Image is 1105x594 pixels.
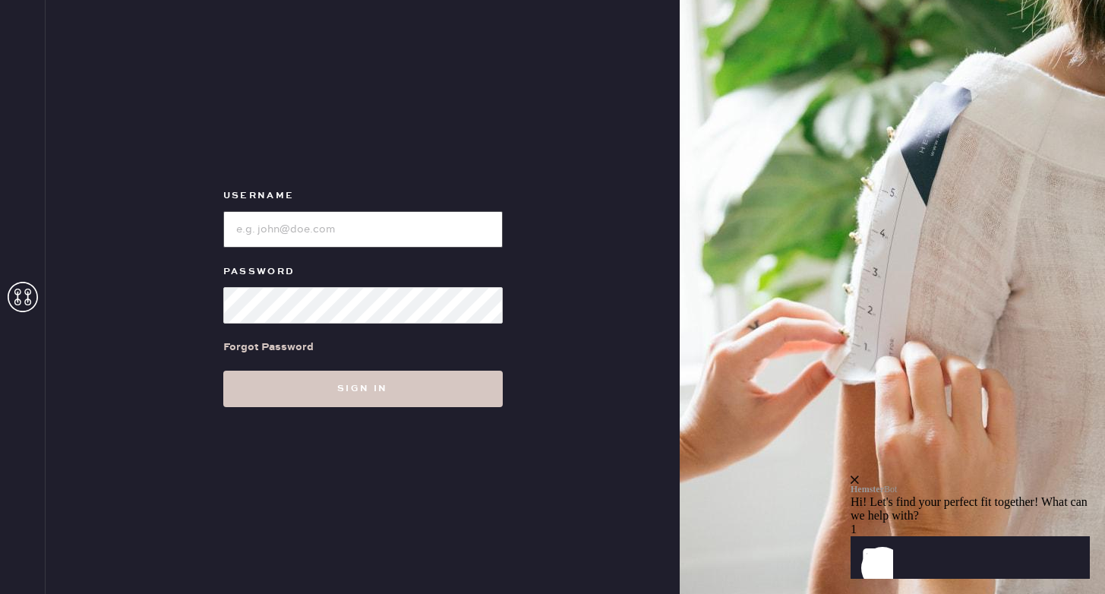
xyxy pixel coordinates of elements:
[223,324,314,371] a: Forgot Password
[223,187,503,205] label: Username
[223,339,314,355] div: Forgot Password
[851,383,1101,591] iframe: Front Chat
[223,371,503,407] button: Sign in
[223,263,503,281] label: Password
[223,211,503,248] input: e.g. john@doe.com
